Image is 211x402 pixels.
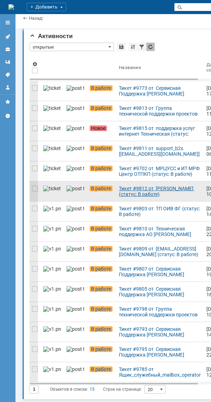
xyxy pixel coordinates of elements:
a: Тикет #9773 от Сервисная Поддержка [PERSON_NAME] [[EMAIL_ADDRESS][DOMAIN_NAME]] (статус: В работе) [116,81,204,101]
img: ticket_notification.png [43,146,61,151]
img: v1.png [43,326,61,332]
img: ticket_notification.png [43,186,61,191]
div: Тикет #9795 от Сервисная Поддержка [PERSON_NAME] [[EMAIL_ADDRESS][DOMAIN_NAME]] (статус: В работе) [119,346,201,358]
img: v1.png [43,206,61,211]
img: post ticket.png [66,166,84,171]
a: v1.png [40,222,64,241]
img: post ticket.png [66,306,84,312]
span: В работе [90,306,113,312]
div: Добавить [27,3,66,11]
a: Новое [87,121,116,141]
span: В работе [90,326,113,332]
div: Тикет #9798 от Группа технической поддержки проектов видеонаблюдения [[EMAIL_ADDRESS][DOMAIN_NAME... [119,306,201,317]
img: post ticket.png [66,125,84,131]
span: В работе [90,186,113,191]
a: post ticket.png [64,302,87,322]
a: Клиенты [2,44,13,55]
a: В работе [87,141,116,161]
a: v1.png [40,362,64,382]
img: post ticket.png [66,346,84,352]
a: В работе [87,161,116,181]
div: Тикет #9815 от поддержка услуг интернет Техническая (статус: Новое) [119,125,201,137]
a: post ticket.png [64,322,87,342]
a: v1.png [40,242,64,261]
a: Тикет #9811 от support_b2s [[EMAIL_ADDRESS][DOMAIN_NAME]] (статус: В работе) [116,141,204,161]
span: Настройки [32,61,38,67]
a: post ticket.png [64,101,87,121]
span: В работе [90,105,113,111]
a: Тикет #9785 от Ящик_служебный_mailbox_operator [[EMAIL_ADDRESS][DOMAIN_NAME]] (статус: В работе) [116,362,204,382]
span: В работе [90,266,113,272]
a: В работе [87,222,116,241]
span: В работе [90,286,113,292]
span: В работе [90,166,113,171]
img: ticket_notification.png [43,125,61,131]
a: post ticket.png [64,282,87,302]
a: Теги [2,69,13,80]
a: v1.png [40,342,64,362]
span: Активности [30,33,73,39]
div: Тикет #9793 от Сервисная Поддержка [PERSON_NAME] [[EMAIL_ADDRESS][DOMAIN_NAME]] (статус: В работе) [119,326,201,338]
a: Тикет #9815 от поддержка услуг интернет Техническая (статус: Новое) [116,121,204,141]
a: Тикет #9807 от Сервисная Поддержка [PERSON_NAME] [[EMAIL_ADDRESS][DOMAIN_NAME]] (статус: В работе) [116,262,204,282]
div: Тикет #9785 от Ящик_служебный_mailbox_operator [[EMAIL_ADDRESS][DOMAIN_NAME]] (статус: В работе) [119,366,201,378]
a: post ticket.png [64,262,87,282]
img: v1.png [43,346,61,352]
div: Название [119,65,141,70]
a: Активности [2,31,13,42]
a: v1.png [40,282,64,302]
a: Тикет #9793 от Сервисная Поддержка [PERSON_NAME] [[EMAIL_ADDRESS][DOMAIN_NAME]] (статус: В работе) [116,322,204,342]
a: В работе [87,101,116,121]
a: post ticket.png [64,161,87,181]
img: v1.png [43,286,61,292]
span: В работе [90,346,113,352]
div: Тикет #9803 от ТП ОИВ ФГ (статус: В работе) [119,206,201,217]
a: Мой профиль [2,82,13,93]
a: post ticket.png [64,342,87,362]
img: post ticket.png [66,186,84,191]
img: post ticket.png [66,326,84,332]
div: Сортировка... [129,43,137,51]
img: v1.png [43,266,61,272]
div: Фильтрация... [138,43,146,51]
div: Тикет #9809 от [EMAIL_ADDRESS][DOMAIN_NAME] (статус: В работе) [119,246,201,257]
span: В работе [90,85,113,91]
div: Сохранить вид [117,43,126,51]
a: ticket_notification.png [40,181,64,201]
a: v1.png [40,262,64,282]
a: post ticket.png [64,242,87,261]
a: В работе [87,181,116,201]
th: Название [116,54,204,81]
a: Перейти на домашнюю страницу [8,4,14,10]
img: post ticket.png [66,146,84,151]
a: v1.png [40,202,64,221]
a: post ticket.png [64,141,87,161]
span: В работе [90,226,113,231]
a: post ticket.png [64,202,87,221]
div: Тикет #9810 от Техническая поддержка АО [PERSON_NAME] (статус: В работе) [119,226,201,237]
div: Тикет #9702 от МРЦУСС и ИТ МРФ Центр ОТПКП (статус: В работе) [119,166,201,177]
a: post ticket.png [64,81,87,101]
a: В работе [87,342,116,362]
a: Тикет #9803 от ТП ОИВ ФГ (статус: В работе) [116,202,204,221]
a: В работе [87,322,116,342]
a: post ticket.png [64,222,87,241]
a: ticket_notification.png [40,81,64,101]
img: post ticket.png [66,366,84,372]
img: logo [8,4,14,10]
a: v1.png [40,322,64,342]
div: Тикет #9807 от Сервисная Поддержка [PERSON_NAME] [[EMAIL_ADDRESS][DOMAIN_NAME]] (статус: В работе) [119,266,201,277]
img: post ticket.png [66,286,84,292]
a: v1.png [40,302,64,322]
a: В работе [87,362,116,382]
div: Тикет #9813 от Группа технической поддержки проектов видеонаблюдения [[EMAIL_ADDRESS][DOMAIN_NAME... [119,105,201,117]
a: В работе [87,302,116,322]
a: Тикет #9810 от Техническая поддержка АО [PERSON_NAME] (статус: В работе) [116,222,204,241]
a: В работе [87,202,116,221]
img: post ticket.png [66,206,84,211]
img: v1.png [43,366,61,372]
img: ticket_notification.png [43,105,61,111]
img: v1.png [43,226,61,231]
img: v1.png [43,246,61,252]
span: В работе [90,246,113,252]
